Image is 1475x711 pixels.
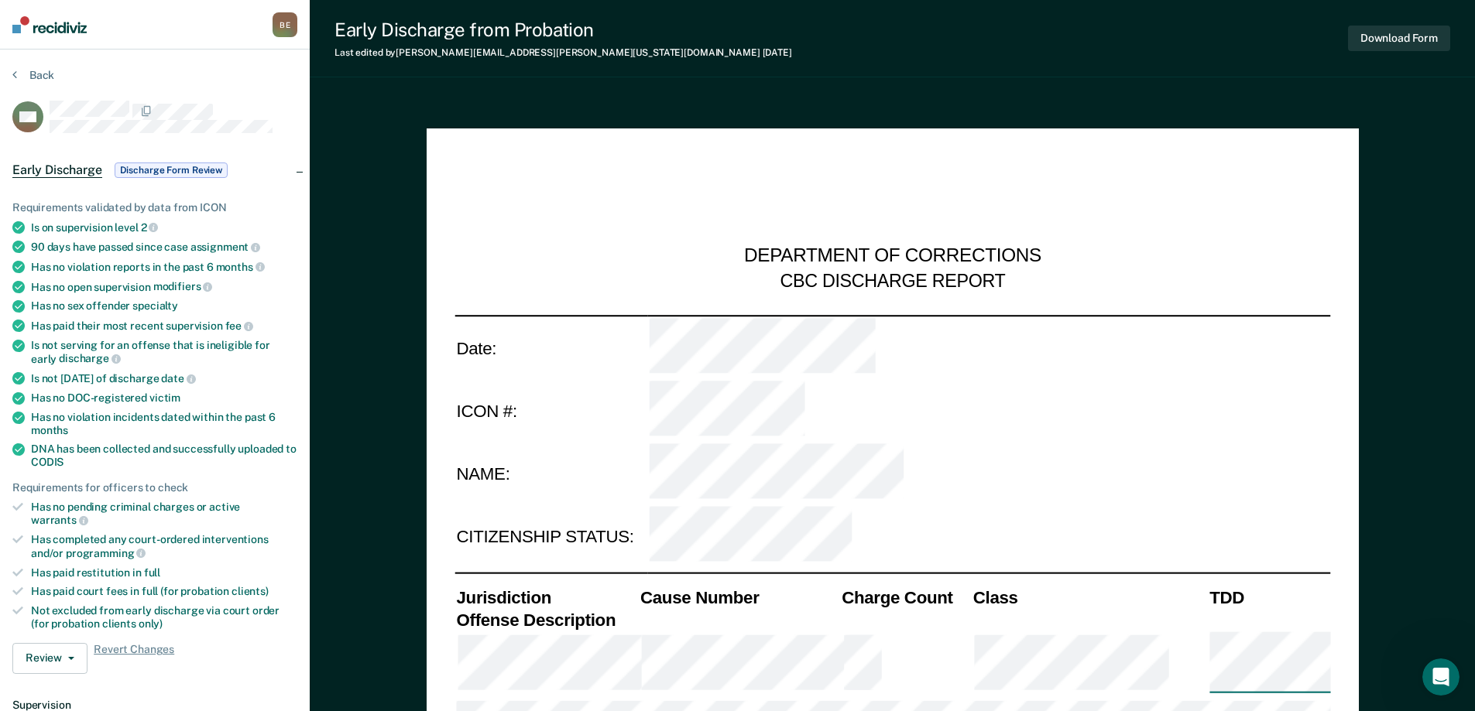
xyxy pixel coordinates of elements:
button: Review [12,643,87,674]
iframe: Intercom live chat [1422,658,1460,696]
span: clients) [232,585,269,597]
th: Jurisdiction [455,586,639,608]
span: CODIS [31,456,63,468]
div: Has no pending criminal charges or active [31,501,297,527]
span: Early Discharge [12,162,102,178]
span: warrants [31,514,88,526]
div: Has no sex offender [31,299,297,313]
span: full [144,566,160,579]
span: months [31,424,68,436]
div: Has paid court fees in full (for probation [31,585,297,598]
div: Has no violation reports in the past 6 [31,260,297,274]
td: Date: [455,315,647,379]
td: CITIZENSHIP STATUS: [455,506,647,569]
span: only) [139,617,163,630]
div: Last edited by [PERSON_NAME][EMAIL_ADDRESS][PERSON_NAME][US_STATE][DOMAIN_NAME] [334,47,792,58]
div: Is not [DATE] of discharge [31,371,297,385]
button: BE [273,12,297,37]
div: Has paid restitution in [31,566,297,579]
div: DNA has been collected and successfully uploaded to [31,443,297,469]
span: date [161,372,195,385]
th: Class [971,586,1207,608]
span: months [216,261,265,273]
div: Requirements for officers to check [12,481,297,494]
div: B E [273,12,297,37]
span: specialty [132,299,178,312]
th: Offense Description [455,608,639,631]
button: Back [12,68,54,82]
span: 2 [141,221,159,234]
th: Cause Number [638,586,839,608]
span: [DATE] [763,47,792,58]
div: Is not serving for an offense that is ineligible for early [31,339,297,365]
td: ICON #: [455,379,647,443]
span: discharge [59,352,121,364]
div: Has no open supervision [31,280,297,294]
div: Is on supervision level [31,220,297,234]
span: Discharge Form Review [115,162,228,178]
th: Charge Count [840,586,972,608]
div: Has paid their most recent supervision [31,319,297,333]
th: TDD [1208,586,1330,608]
div: Has no violation incidents dated within the past 6 [31,411,297,437]
div: Early Discharge from Probation [334,19,792,41]
span: victim [149,391,180,404]
span: modifiers [153,280,213,292]
img: Recidiviz [12,16,87,33]
span: assignment [190,241,260,253]
div: Has no DOC-registered [31,391,297,405]
div: DEPARTMENT OF CORRECTIONS [744,244,1041,269]
span: fee [225,320,253,332]
td: NAME: [455,443,647,506]
div: 90 days have passed since case [31,240,297,254]
div: Has completed any court-ordered interventions and/or [31,533,297,559]
div: Not excluded from early discharge via court order (for probation clients [31,604,297,631]
span: programming [66,547,146,559]
span: Revert Changes [94,643,174,674]
div: Requirements validated by data from ICON [12,201,297,214]
div: CBC DISCHARGE REPORT [780,269,1005,292]
button: Download Form [1348,26,1450,51]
